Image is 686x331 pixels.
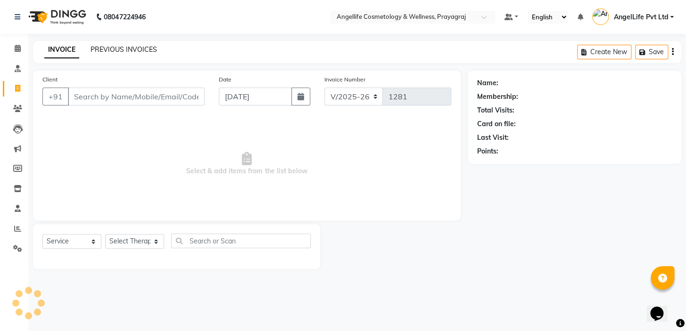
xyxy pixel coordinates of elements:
[477,146,498,156] div: Points:
[577,45,631,59] button: Create New
[42,75,58,84] label: Client
[44,41,79,58] a: INVOICE
[477,92,518,102] div: Membership:
[42,88,69,105] button: +91
[592,8,609,25] img: AngelLife Pvt Ltd
[171,234,311,248] input: Search or Scan
[477,119,516,129] div: Card on file:
[477,78,498,88] div: Name:
[42,117,451,211] span: Select & add items from the list below
[635,45,668,59] button: Save
[68,88,205,105] input: Search by Name/Mobile/Email/Code
[324,75,365,84] label: Invoice Number
[219,75,231,84] label: Date
[91,45,157,54] a: PREVIOUS INVOICES
[104,4,145,30] b: 08047224946
[646,293,677,322] iframe: chat widget
[477,105,514,115] div: Total Visits:
[24,4,89,30] img: logo
[477,133,509,143] div: Last Visit:
[613,12,668,22] span: AngelLife Pvt Ltd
